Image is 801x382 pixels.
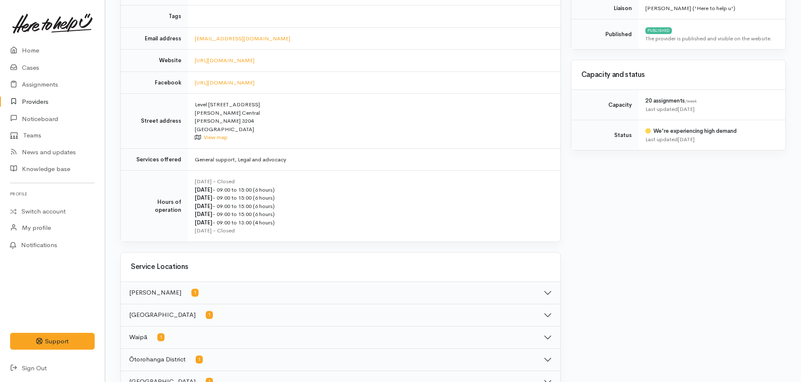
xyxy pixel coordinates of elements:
b: [DATE] [195,211,212,218]
a: [EMAIL_ADDRESS][DOMAIN_NAME] [195,35,290,42]
span: /week [685,99,697,104]
div: - 09:00 to 15:00 (6 hours) [195,210,550,219]
a: [URL][DOMAIN_NAME] [195,57,255,64]
time: [DATE] [678,136,695,143]
td: Website [121,50,188,72]
h6: Profile [10,188,95,200]
button: Support [10,333,95,350]
div: - 09:00 to 15:00 (6 hours) [195,194,550,202]
button: [GEOGRAPHIC_DATA]1 [121,304,560,326]
td: Street address [121,94,188,149]
h3: Capacity and status [581,71,775,79]
div: - 09:00 to 15:00 (6 hours) [195,186,550,194]
div: [DATE] - Closed [195,177,550,186]
b: [DATE] [195,203,212,210]
div: We're experiencing high demand [645,127,775,135]
span: 1 [206,311,213,319]
div: Last updated [645,135,775,144]
span: 1 [191,289,199,297]
td: Facebook [121,71,188,94]
td: Published [571,19,639,50]
td: Capacity [571,90,639,120]
a: View map [204,134,228,141]
button: Waipā1 [121,327,560,348]
a: [URL][DOMAIN_NAME] [195,79,255,86]
div: PUBLISHED [645,27,672,34]
td: Level [STREET_ADDRESS] [PERSON_NAME] Central [PERSON_NAME] 3204 [GEOGRAPHIC_DATA] [188,94,560,149]
div: Last updated [645,105,775,113]
b: [DATE] [195,194,212,201]
td: Services offered [121,148,188,171]
time: [DATE] [678,105,695,113]
h3: Service Locations [131,263,550,271]
div: - 09:00 to 15:00 (6 hours) [195,202,550,211]
div: 20 assignments [645,97,775,105]
div: [DATE] - Closed [195,227,550,235]
b: [DATE] [195,219,212,226]
span: 1 [196,356,203,364]
td: Email address [121,27,188,50]
td: Tags [121,5,188,28]
td: General support, Legal and advocacy [188,148,560,171]
div: - 09:00 to 13:00 (4 hours) [195,219,550,227]
div: The provider is published and visible on the website. [645,34,775,43]
span: 1 [157,333,164,341]
td: Hours of operation [121,171,188,242]
td: Status [571,120,639,150]
b: [DATE] [195,186,212,193]
button: Ōtorohanga District1 [121,349,560,371]
button: [PERSON_NAME]1 [121,282,560,304]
